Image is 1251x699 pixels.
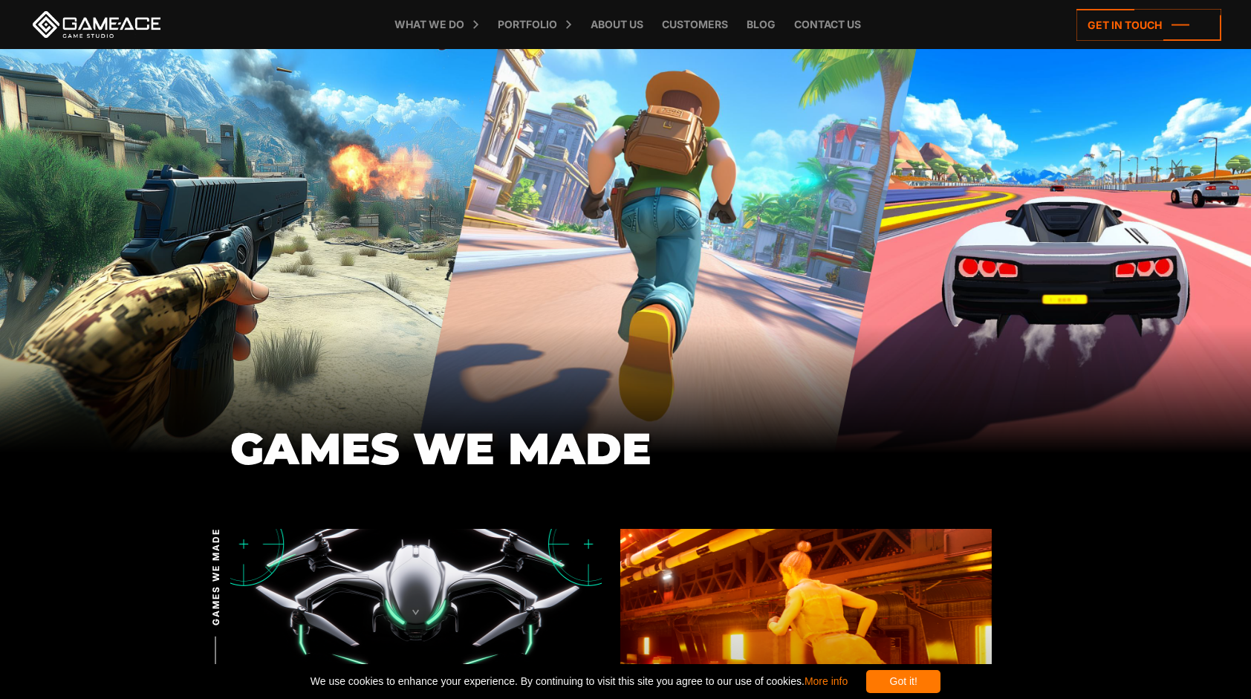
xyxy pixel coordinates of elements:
h1: GAMES WE MADE [230,425,1021,473]
span: We use cookies to enhance your experience. By continuing to visit this site you agree to our use ... [311,670,848,693]
a: More info [805,675,848,687]
span: GAMES WE MADE [209,527,222,625]
a: Get in touch [1076,9,1221,41]
div: Got it! [866,670,940,693]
